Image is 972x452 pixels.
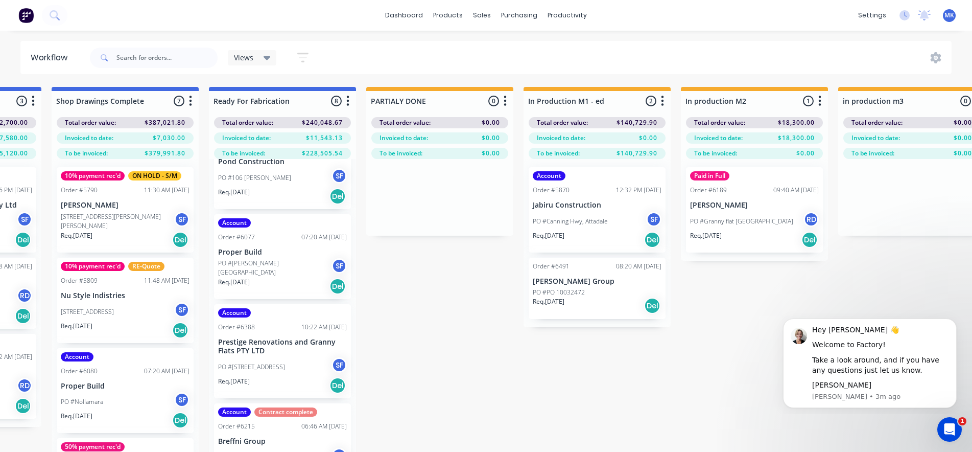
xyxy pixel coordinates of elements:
div: purchasing [496,8,542,23]
p: Prestige Renovations and Granny Flats PTY LTD [218,338,347,355]
iframe: Intercom notifications message [768,309,972,414]
div: Del [329,278,346,295]
p: PO #PO 10032472 [533,288,585,297]
span: Views [234,52,253,63]
div: SF [174,392,189,408]
div: RD [17,288,32,303]
span: Invoiced to date: [537,133,585,143]
div: Del [329,377,346,394]
span: $140,729.90 [617,149,657,158]
p: Breffni Group [218,437,347,446]
div: AccountOrder #608007:20 AM [DATE]Proper BuildPO #NollamaraSFReq.[DATE]Del [57,348,194,434]
p: Nu Style Indistries [61,291,189,300]
div: 10% payment rec'd [61,171,125,180]
span: $0.00 [482,133,500,143]
p: PO #[STREET_ADDRESS] [218,363,285,372]
div: ON HOLD - S/M [128,171,181,180]
div: Order #6491 [533,262,570,271]
div: 07:20 AM [DATE] [144,367,189,376]
div: Order #5870 [533,186,570,195]
p: Req. [DATE] [218,188,250,197]
div: SF [174,302,189,318]
div: Pond ConstructionPO #106 [PERSON_NAME]SFReq.[DATE]Del [214,124,351,209]
div: SF [331,168,347,184]
span: $140,729.90 [617,118,657,127]
div: Del [329,188,346,205]
div: 06:46 AM [DATE] [301,422,347,431]
p: [STREET_ADDRESS][PERSON_NAME][PERSON_NAME] [61,212,174,231]
div: 10% payment rec'dON HOLD - S/MOrder #579011:30 AM [DATE][PERSON_NAME][STREET_ADDRESS][PERSON_NAME... [57,167,194,253]
p: [STREET_ADDRESS] [61,307,114,317]
div: Account [218,408,251,417]
span: To be invoiced: [380,149,422,158]
span: Total order value: [537,118,588,127]
div: AccountOrder #587012:32 PM [DATE]Jabiru ConstructionPO #Canning Hwy, AttadaleSFReq.[DATE]Del [529,167,666,253]
div: Order #649108:20 AM [DATE][PERSON_NAME] GroupPO #PO 10032472Req.[DATE]Del [529,258,666,319]
div: AccountOrder #638810:22 AM [DATE]Prestige Renovations and Granny Flats PTY LTDPO #[STREET_ADDRESS... [214,304,351,398]
div: 08:20 AM [DATE] [616,262,661,271]
span: To be invoiced: [65,149,108,158]
div: Paid in Full [690,171,729,180]
div: Contract complete [254,408,317,417]
span: $0.00 [796,149,815,158]
span: $0.00 [482,118,500,127]
div: Account [218,218,251,228]
input: Search for orders... [116,48,218,68]
div: 10% payment rec'dRE-QuoteOrder #580911:48 AM [DATE]Nu Style Indistries[STREET_ADDRESS]SFReq.[DATE... [57,258,194,343]
p: Req. [DATE] [218,278,250,287]
div: SF [646,212,661,227]
p: Req. [DATE] [61,322,92,331]
div: SF [17,212,32,227]
div: Del [15,232,31,248]
p: Req. [DATE] [61,412,92,421]
span: $0.00 [482,149,500,158]
span: Total order value: [380,118,431,127]
div: Account [218,308,251,318]
p: Jabiru Construction [533,201,661,210]
div: Order #6080 [61,367,98,376]
div: 10% payment rec'd [61,262,125,271]
div: Del [644,298,660,314]
div: Del [801,232,818,248]
div: 11:30 AM [DATE] [144,186,189,195]
div: SF [331,258,347,274]
p: PO #106 [PERSON_NAME] [218,173,291,183]
div: AccountOrder #607707:20 AM [DATE]Proper BuildPO #[PERSON_NAME][GEOGRAPHIC_DATA]SFReq.[DATE]Del [214,214,351,300]
span: Invoiced to date: [380,133,428,143]
span: To be invoiced: [222,149,265,158]
span: Invoiced to date: [65,133,113,143]
div: RD [17,378,32,393]
div: Del [172,412,188,428]
div: Del [15,308,31,324]
p: Req. [DATE] [690,231,722,240]
span: Total order value: [222,118,273,127]
span: To be invoiced: [851,149,894,158]
p: Req. [DATE] [533,297,564,306]
p: Req. [DATE] [218,377,250,386]
span: Total order value: [65,118,116,127]
div: Order #6215 [218,422,255,431]
div: RD [803,212,819,227]
p: PO #[PERSON_NAME][GEOGRAPHIC_DATA] [218,259,331,277]
div: productivity [542,8,592,23]
div: 09:40 AM [DATE] [773,186,819,195]
div: SF [174,212,189,227]
p: Pond Construction [218,157,347,166]
div: 50% payment rec'd [61,442,125,451]
div: SF [331,357,347,373]
div: Order #6189 [690,186,727,195]
span: To be invoiced: [537,149,580,158]
span: $240,048.67 [302,118,343,127]
img: Factory [18,8,34,23]
span: $18,300.00 [778,133,815,143]
div: Del [644,232,660,248]
span: Invoiced to date: [222,133,271,143]
div: Account [533,171,565,180]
